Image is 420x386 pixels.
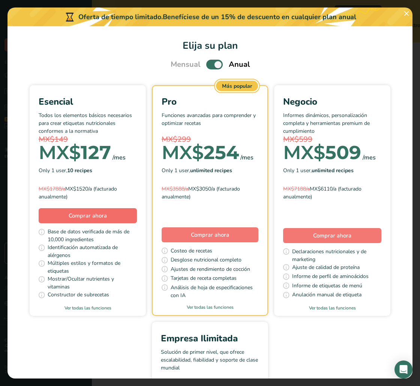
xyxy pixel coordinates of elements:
div: MX$3050/a (facturado anualmente) [162,185,258,201]
button: Comprar ahora [39,208,137,223]
div: /mes [363,153,376,162]
span: Comprar ahora [69,212,107,219]
div: MX$299 [162,134,258,145]
span: MX$ [283,141,325,164]
span: Múltiples estilos y formatos de etiquetas [48,259,137,275]
p: Informes dinámicos, personalización completa y herramientas premium de cumplimiento [283,111,381,134]
div: /mes [240,153,253,162]
div: Esencial [39,95,137,108]
span: Comprar ahora [191,231,229,239]
span: Constructor de subrecetas [48,291,109,300]
span: Ajustes de rendimiento de cocción [171,265,250,275]
a: Ver todas las funciones [153,304,267,311]
span: Anulación manual de etiqueta [292,291,361,300]
p: Funciones avanzadas para comprender y optimizar recetas [162,111,258,134]
div: Pro [162,95,258,108]
span: Informe de etiquetas de menú [292,282,362,291]
button: Comprar ahora [283,228,381,243]
div: 254 [162,145,239,160]
div: Benefíciese de un 15% de descuento en cualquier plan anual [163,12,356,22]
span: Only 1 user, [162,167,232,174]
div: Oferta de tiempo limitado. [7,8,412,26]
span: MX$3588/a [162,185,188,192]
span: Costeo de recetas [171,247,212,256]
div: MX$6110/a (facturado anualmente) [283,185,381,201]
span: Tarjetas de receta completas [171,274,237,284]
span: Anual [229,59,250,70]
b: unlimited recipes [312,167,354,174]
span: Ajuste de calidad de proteína [292,263,360,273]
span: MX$7188/a [283,185,310,192]
span: Desglose nutricional completo [171,256,241,265]
span: Identificación automatizada de alérgenos [48,243,137,259]
span: MX$ [162,141,204,164]
b: 10 recipes [67,167,92,174]
span: MX$ [39,141,81,164]
div: Open Intercom Messenger [394,360,412,378]
div: 127 [39,145,111,160]
span: MX$1788/a [39,185,65,192]
span: Análisis de hoja de especificaciones con IA [171,284,258,299]
span: Mostrar/Ocultar nutrientes y vitaminas [48,275,137,291]
span: Comprar ahora [313,232,351,239]
div: Empresa Ilimitada [161,332,259,345]
button: Comprar ahora [162,227,258,242]
h1: Elija su plan [16,38,403,53]
span: Informe de perfil de aminoácidos [292,272,369,282]
div: Más popular [216,81,258,91]
span: Declaraciones nutricionales y de marketing [292,248,381,263]
div: MX$149 [39,134,137,145]
a: Ver todas las funciones [30,305,146,311]
span: Base de datos verificada de más de 10,000 ingredientes [48,228,137,243]
span: Mensual [171,59,200,70]
b: unlimited recipes [190,167,232,174]
span: Only 1 user, [283,167,354,174]
div: 509 [283,145,361,160]
div: /mes [112,153,126,162]
div: MX$1520/a (facturado anualmente) [39,185,137,201]
div: Negocio [283,95,381,108]
p: Todos los elementos básicos necesarios para crear etiquetas nutricionales conformes a la normativa [39,111,137,134]
p: Solución de primer nivel, que ofrece escalabilidad, fiabilidad y soporte de clase mundial [161,348,259,371]
div: MX$599 [283,134,381,145]
a: Ver todas las funciones [274,305,390,311]
span: Only 1 user, [39,167,92,174]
